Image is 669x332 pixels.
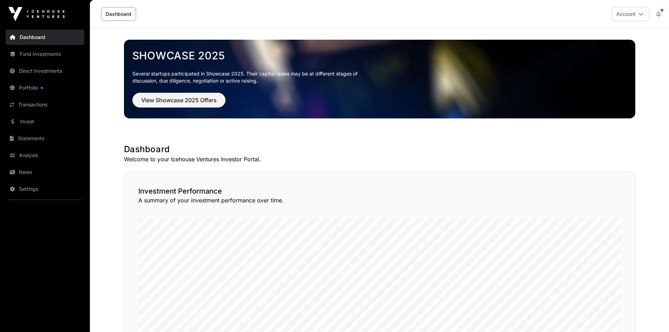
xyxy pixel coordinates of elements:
a: Fund Investments [6,46,84,62]
a: News [6,164,84,180]
span: View Showcase 2025 Offers [141,96,217,104]
a: View Showcase 2025 Offers [132,100,225,107]
p: Welcome to your Icehouse Ventures Investor Portal. [124,155,635,163]
a: Statements [6,131,84,146]
a: Transactions [6,97,84,112]
a: Settings [6,181,84,197]
a: Analysis [6,148,84,163]
iframe: Chat Widget [634,298,669,332]
img: Icehouse Ventures Logo [8,7,65,21]
h1: Dashboard [124,144,635,155]
button: View Showcase 2025 Offers [132,93,225,108]
button: Account [612,7,649,21]
a: Dashboard [101,7,136,21]
p: Several startups participated in Showcase 2025. Their capital raises may be at different stages o... [132,70,368,84]
a: Showcase 2025 [132,49,627,62]
a: Invest [6,114,84,129]
a: Direct Investments [6,63,84,79]
a: Dashboard [6,30,84,45]
a: Portfolio [6,80,84,96]
h2: Investment Performance [138,186,621,196]
p: A summary of your investment performance over time. [138,196,621,204]
img: Showcase 2025 [124,40,635,118]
